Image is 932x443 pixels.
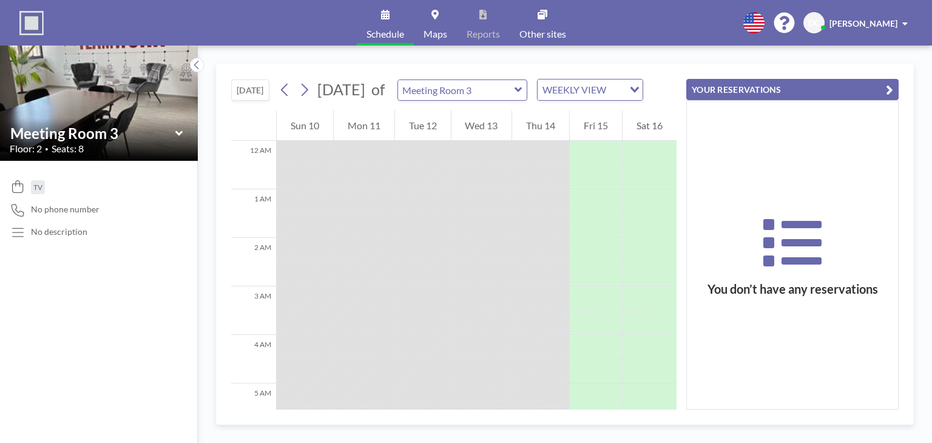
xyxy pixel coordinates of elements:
[231,286,276,335] div: 3 AM
[19,11,44,35] img: organization-logo
[512,110,569,141] div: Thu 14
[231,189,276,238] div: 1 AM
[10,143,42,155] span: Floor: 2
[277,110,333,141] div: Sun 10
[424,29,447,39] span: Maps
[687,282,898,297] h3: You don’t have any reservations
[45,145,49,153] span: •
[231,79,269,101] button: [DATE]
[10,124,175,142] input: Meeting Room 3
[808,18,820,29] span: DC
[33,183,42,192] span: TV
[540,82,609,98] span: WEEKLY VIEW
[231,335,276,384] div: 4 AM
[398,80,515,100] input: Meeting Room 3
[538,79,643,100] div: Search for option
[52,143,84,155] span: Seats: 8
[366,29,404,39] span: Schedule
[623,110,677,141] div: Sat 16
[395,110,451,141] div: Tue 12
[519,29,566,39] span: Other sites
[231,141,276,189] div: 12 AM
[371,80,385,99] span: of
[451,110,512,141] div: Wed 13
[31,204,100,215] span: No phone number
[686,79,899,100] button: YOUR RESERVATIONS
[570,110,622,141] div: Fri 15
[829,18,897,29] span: [PERSON_NAME]
[31,226,87,237] div: No description
[317,80,365,98] span: [DATE]
[467,29,500,39] span: Reports
[610,82,623,98] input: Search for option
[231,384,276,432] div: 5 AM
[231,238,276,286] div: 2 AM
[334,110,394,141] div: Mon 11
